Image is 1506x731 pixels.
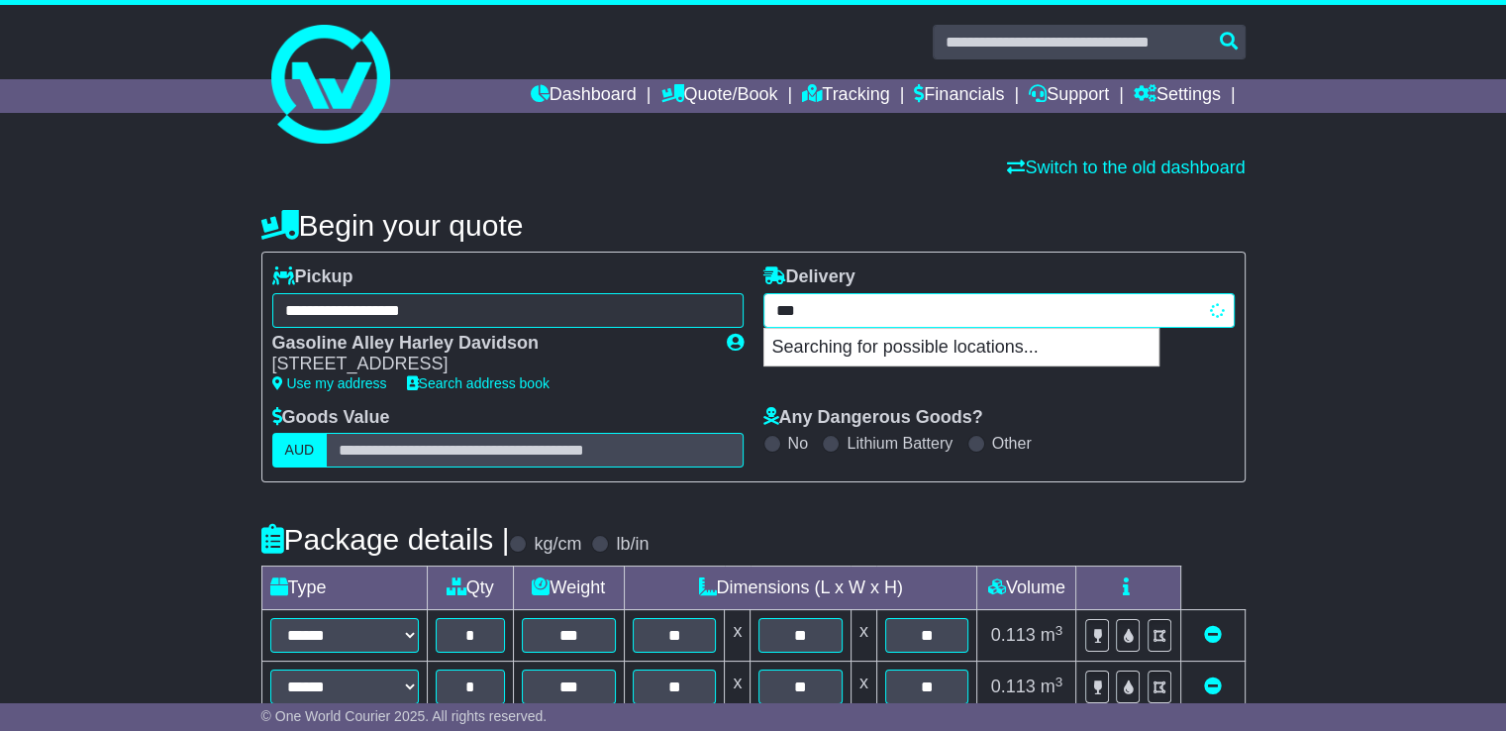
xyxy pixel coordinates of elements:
[763,293,1235,328] typeahead: Please provide city
[261,209,1246,242] h4: Begin your quote
[802,79,889,113] a: Tracking
[660,79,777,113] a: Quote/Book
[531,79,637,113] a: Dashboard
[977,567,1076,610] td: Volume
[1055,623,1063,638] sup: 3
[991,677,1036,696] span: 0.113
[1029,79,1109,113] a: Support
[763,266,855,288] label: Delivery
[272,407,390,429] label: Goods Value
[851,610,876,662] td: x
[261,567,427,610] td: Type
[272,266,353,288] label: Pickup
[1041,625,1063,645] span: m
[407,375,550,391] a: Search address book
[1055,675,1063,689] sup: 3
[1007,157,1245,177] a: Switch to the old dashboard
[788,434,808,453] label: No
[851,662,876,713] td: x
[847,434,953,453] label: Lithium Battery
[272,433,328,468] label: AUD
[1041,677,1063,696] span: m
[725,610,751,662] td: x
[261,708,548,724] span: © One World Courier 2025. All rights reserved.
[1204,677,1222,696] a: Remove this item
[991,625,1036,645] span: 0.113
[513,567,624,610] td: Weight
[1204,625,1222,645] a: Remove this item
[914,79,1004,113] a: Financials
[272,333,707,355] div: Gasoline Alley Harley Davidson
[992,434,1032,453] label: Other
[534,534,581,556] label: kg/cm
[272,354,707,375] div: [STREET_ADDRESS]
[616,534,649,556] label: lb/in
[427,567,513,610] td: Qty
[261,523,510,556] h4: Package details |
[1134,79,1221,113] a: Settings
[764,329,1158,366] p: Searching for possible locations...
[763,407,983,429] label: Any Dangerous Goods?
[272,375,387,391] a: Use my address
[725,662,751,713] td: x
[624,567,977,610] td: Dimensions (L x W x H)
